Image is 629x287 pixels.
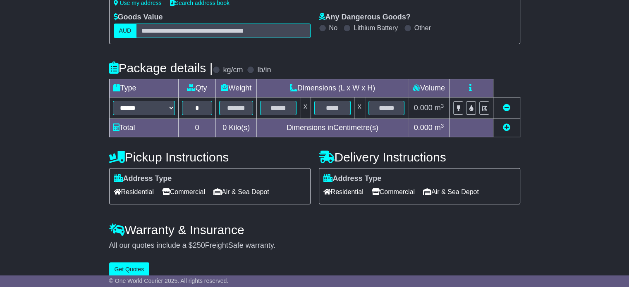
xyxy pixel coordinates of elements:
[109,79,178,97] td: Type
[222,123,227,132] span: 0
[216,79,257,97] td: Weight
[193,241,205,249] span: 250
[354,24,398,32] label: Lithium Battery
[114,13,163,22] label: Goods Value
[323,185,364,198] span: Residential
[109,119,178,137] td: Total
[354,97,365,119] td: x
[257,119,408,137] td: Dimensions in Centimetre(s)
[213,185,269,198] span: Air & Sea Depot
[503,104,510,112] a: Remove this item
[257,66,271,75] label: lb/in
[319,13,411,22] label: Any Dangerous Goods?
[178,119,216,137] td: 0
[441,103,444,109] sup: 3
[329,24,337,32] label: No
[162,185,205,198] span: Commercial
[114,24,137,38] label: AUD
[257,79,408,97] td: Dimensions (L x W x H)
[109,150,311,164] h4: Pickup Instructions
[109,262,150,277] button: Get Quotes
[435,123,444,132] span: m
[319,150,520,164] h4: Delivery Instructions
[114,185,154,198] span: Residential
[109,241,520,250] div: All our quotes include a $ FreightSafe warranty.
[441,123,444,129] sup: 3
[414,104,433,112] span: 0.000
[435,104,444,112] span: m
[372,185,415,198] span: Commercial
[178,79,216,97] td: Qty
[114,174,172,183] label: Address Type
[408,79,450,97] td: Volume
[109,223,520,237] h4: Warranty & Insurance
[109,61,213,75] h4: Package details |
[414,123,433,132] span: 0.000
[423,185,479,198] span: Air & Sea Depot
[503,123,510,132] a: Add new item
[300,97,311,119] td: x
[414,24,431,32] label: Other
[109,278,229,284] span: © One World Courier 2025. All rights reserved.
[223,66,243,75] label: kg/cm
[323,174,382,183] label: Address Type
[216,119,257,137] td: Kilo(s)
